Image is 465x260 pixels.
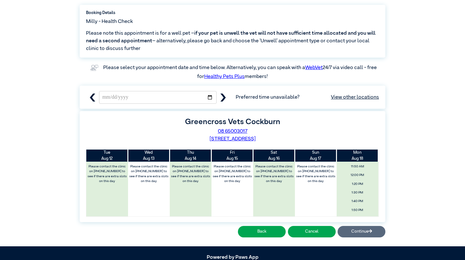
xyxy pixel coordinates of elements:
th: Aug 16 [253,150,295,162]
span: 1:40 PM [338,198,376,205]
span: Milly - Health Check [86,18,133,25]
label: Please contact the clinic on [PHONE_NUMBER] to see if there are extra slots on this day [295,163,336,185]
a: WebVet [305,65,323,70]
a: View other locations [331,94,379,101]
span: Preferred time unavailable? [236,94,379,101]
a: Healthy Pets Plus [204,74,245,79]
span: 1:50 PM [338,207,376,214]
button: Cancel [288,226,336,237]
span: 1:30 PM [338,189,376,196]
span: 1:20 PM [338,180,376,188]
label: Please contact the clinic on [PHONE_NUMBER] to see if there are extra slots on this day [212,163,253,185]
label: Please select your appointment date and time below. Alternatively, you can speak with a 24/7 via ... [103,65,378,79]
label: Please contact the clinic on [PHONE_NUMBER] to see if there are extra slots on this day [87,163,128,185]
th: Aug 18 [337,150,378,162]
label: Booking Details [86,10,379,16]
label: Please contact the clinic on [PHONE_NUMBER] to see if there are extra slots on this day [129,163,169,185]
span: 2:00 PM [338,215,376,222]
span: if your pet is unwell the vet will not have sufficient time allocated and you will need a second ... [86,31,376,44]
th: Aug 14 [170,150,211,162]
span: Please note this appointment is for a well pet – – alternatively, please go back and choose the ‘... [86,30,379,53]
label: Greencross Vets Cockburn [185,118,280,126]
th: Aug 13 [128,150,170,162]
label: Please contact the clinic on [PHONE_NUMBER] to see if there are extra slots on this day [170,163,211,185]
a: [STREET_ADDRESS] [210,137,256,142]
span: 11:50 AM [338,163,376,170]
th: Aug 15 [211,150,253,162]
th: Aug 12 [86,150,128,162]
span: 12:00 PM [338,172,376,179]
th: Aug 17 [295,150,337,162]
button: Back [238,226,286,237]
img: vet [88,63,100,73]
a: 08 65003017 [218,129,247,134]
label: Please contact the clinic on [PHONE_NUMBER] to see if there are extra slots on this day [254,163,294,185]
